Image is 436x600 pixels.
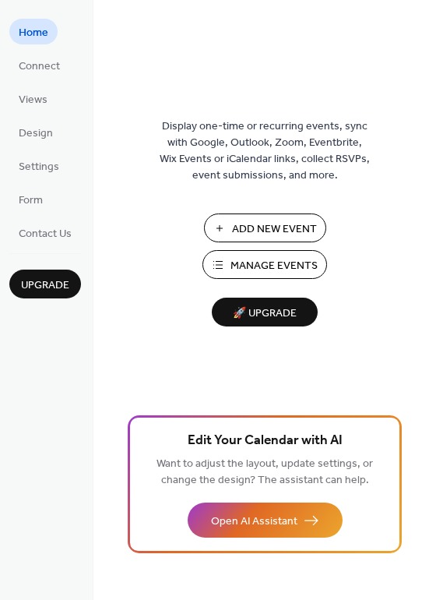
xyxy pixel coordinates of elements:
[188,503,343,538] button: Open AI Assistant
[19,25,48,41] span: Home
[211,514,297,530] span: Open AI Assistant
[19,58,60,75] span: Connect
[9,52,69,78] a: Connect
[9,186,52,212] a: Form
[19,192,43,209] span: Form
[9,153,69,178] a: Settings
[9,19,58,44] a: Home
[19,226,72,242] span: Contact Us
[19,92,47,108] span: Views
[156,454,373,491] span: Want to adjust the layout, update settings, or change the design? The assistant can help.
[19,125,53,142] span: Design
[188,430,343,452] span: Edit Your Calendar with AI
[202,250,327,279] button: Manage Events
[9,220,81,245] a: Contact Us
[9,270,81,298] button: Upgrade
[212,298,318,326] button: 🚀 Upgrade
[230,258,318,274] span: Manage Events
[221,303,308,324] span: 🚀 Upgrade
[19,159,59,175] span: Settings
[160,118,370,184] span: Display one-time or recurring events, sync with Google, Outlook, Zoom, Eventbrite, Wix Events or ...
[9,86,57,111] a: Views
[9,119,62,145] a: Design
[204,214,326,242] button: Add New Event
[21,277,69,294] span: Upgrade
[232,221,317,238] span: Add New Event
